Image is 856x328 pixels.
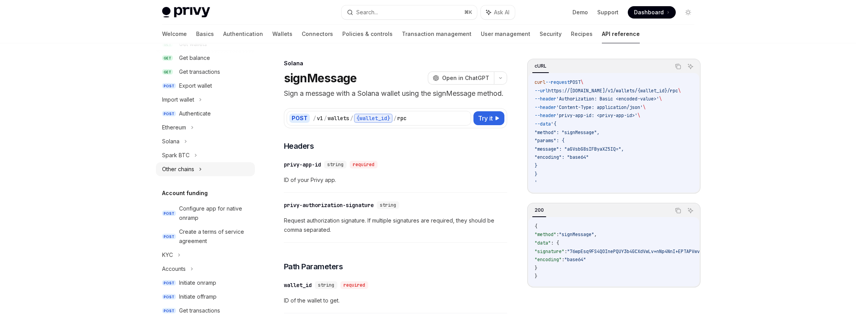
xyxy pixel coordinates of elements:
span: POST [162,111,176,117]
span: \ [643,104,646,110]
div: Search... [356,8,378,17]
span: POST [570,79,581,85]
button: Search...⌘K [342,5,477,19]
div: required [340,281,368,289]
a: Transaction management [402,25,472,43]
span: POST [162,83,176,89]
span: Dashboard [634,8,664,16]
span: , [594,231,597,238]
span: POST [162,280,176,286]
span: "params": { [535,138,564,144]
div: Authenticate [179,109,211,118]
span: : { [551,240,559,246]
a: Support [597,8,619,16]
span: 'privy-app-id: <privy-app-id>' [556,112,637,119]
span: "message": "aGVsbG8sIFByaXZ5IQ=", [535,146,624,152]
div: cURL [532,61,549,71]
span: Open in ChatGPT [442,74,489,82]
a: POSTGet transactions [156,304,255,318]
span: "method" [535,231,556,238]
div: Get balance [179,53,210,63]
a: Demo [572,8,588,16]
div: / [393,114,396,122]
div: / [324,114,327,122]
span: "76wpEsq9FS4QOInePQUY3b4GCXdVwLv+nNp4NnI+EPTAPVwvXCjzjUW/gD6Vuh4KaD+7p2X4MaTu6xYu0rMTAA==" [567,248,811,255]
span: "base64" [564,257,586,263]
div: KYC [162,250,173,260]
span: \ [678,88,681,94]
div: privy-app-id [284,161,321,168]
span: ID of the wallet to get. [284,296,507,305]
span: https://[DOMAIN_NAME]/v1/wallets/{wallet_id}/rpc [548,88,678,94]
span: ID of your Privy app. [284,175,507,185]
a: Wallets [272,25,292,43]
span: : [556,231,559,238]
span: GET [162,69,173,75]
a: Security [540,25,562,43]
span: string [380,202,396,208]
span: { [535,223,537,229]
button: Open in ChatGPT [428,71,494,85]
div: 200 [532,206,546,215]
div: Export wallet [179,81,212,90]
span: Ask AI [494,8,509,16]
span: "encoding" [535,257,562,263]
div: Import wallet [162,95,194,104]
span: : [564,248,567,255]
span: curl [535,79,545,85]
a: Policies & controls [342,25,393,43]
div: Initiate offramp [179,292,217,301]
div: Ethereum [162,123,186,132]
div: Other chains [162,165,194,174]
div: {wallet_id} [354,114,393,123]
a: POSTExport wallet [156,79,255,93]
img: light logo [162,7,210,18]
span: "encoding": "base64" [535,154,589,160]
span: string [327,161,343,168]
span: POST [162,234,176,240]
span: } [535,265,537,271]
span: "data" [535,240,551,246]
button: Ask AI [685,206,695,216]
button: Try it [473,111,504,125]
a: Recipes [571,25,593,43]
a: Dashboard [628,6,676,19]
div: Create a terms of service agreement [179,227,250,246]
button: Ask AI [481,5,515,19]
a: User management [481,25,530,43]
span: "signMessage" [559,231,594,238]
a: GETGet balance [156,51,255,65]
a: GETGet transactions [156,65,255,79]
span: string [318,282,334,288]
div: Get transactions [179,67,220,76]
a: POSTCreate a terms of service agreement [156,225,255,248]
span: GET [162,55,173,61]
a: POSTInitiate onramp [156,276,255,290]
div: / [313,114,316,122]
span: \ [637,112,640,119]
p: Sign a message with a Solana wallet using the signMessage method. [284,88,507,99]
a: API reference [602,25,640,43]
a: POSTConfigure app for native onramp [156,202,255,225]
button: Copy the contents from the code block [673,206,683,216]
div: Configure app for native onramp [179,204,250,223]
button: Copy the contents from the code block [673,61,683,71]
div: wallets [328,114,349,122]
span: Path Parameters [284,261,343,272]
h5: Account funding [162,189,208,198]
span: "signature" [535,248,564,255]
div: wallet_id [284,281,312,289]
div: POST [289,114,310,123]
span: \ [659,96,662,102]
span: } [535,163,537,169]
div: Spark BTC [162,151,190,160]
a: POSTInitiate offramp [156,290,255,304]
button: Ask AI [685,61,695,71]
span: --request [545,79,570,85]
a: POSTAuthenticate [156,107,255,121]
span: POST [162,308,176,314]
div: Get transactions [179,306,220,315]
span: --header [535,96,556,102]
div: Solana [284,59,507,67]
a: Authentication [223,25,263,43]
